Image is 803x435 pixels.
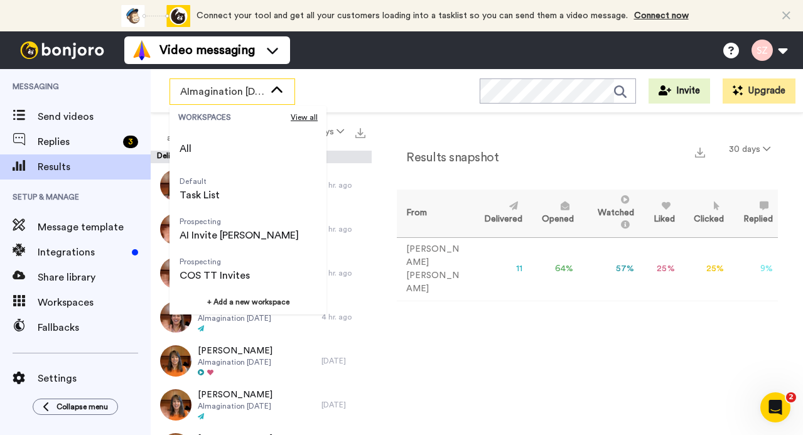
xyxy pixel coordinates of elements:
td: 11 [470,237,527,301]
button: Export a summary of each team member’s results that match this filter now. [691,142,709,161]
span: Default [180,176,220,186]
span: AImagination [DATE] [198,313,272,323]
span: AI Invite [PERSON_NAME] [180,228,299,243]
span: Prospecting [180,257,250,267]
span: AImagination [DATE] [198,401,272,411]
th: Watched [579,190,639,237]
button: Upgrade [723,78,795,104]
span: Prospecting [180,217,299,227]
button: Collapse menu [33,399,118,415]
button: Export all results that match these filters now. [352,122,369,141]
td: 25 % [680,237,730,301]
span: Message template [38,220,151,235]
th: Clicked [680,190,730,237]
div: [DATE] [321,356,365,366]
div: 4 hr. ago [321,224,365,234]
button: All assignees [153,114,230,149]
span: WORKSPACES [178,112,291,122]
th: From [397,190,470,237]
th: Liked [639,190,680,237]
span: 2 [786,392,796,402]
img: 909dd206-10d9-4d6d-a86b-d09837ab47d2-thumb.jpg [160,345,191,377]
span: Settings [38,371,151,386]
a: [PERSON_NAME]AImagination [DATE]4 hr. ago [151,295,372,339]
span: Integrations [38,245,127,260]
img: dd4e68c4-3de5-4182-89be-6706c64ba284-thumb.jpg [160,213,191,245]
span: Task List [180,188,220,203]
th: Replied [729,190,778,237]
button: + Add a new workspace [170,289,326,314]
span: All assignees [161,119,212,144]
span: AImagination [DATE] [198,357,272,367]
span: Share library [38,270,151,285]
span: [PERSON_NAME] [198,345,272,357]
div: 4 hr. ago [321,268,365,278]
span: Collapse menu [57,402,108,412]
button: Invite [649,78,710,104]
div: 4 hr. ago [321,312,365,322]
img: 12d04907-401e-4afa-961d-0c02f96c9159-thumb.jpg [160,257,191,289]
td: 25 % [639,237,680,301]
span: Results [38,159,151,175]
span: All [180,141,191,156]
a: [PERSON_NAME]AImagination [DATE]4 hr. ago [151,251,372,295]
div: 4 hr. ago [321,180,365,190]
td: [PERSON_NAME] [PERSON_NAME] [397,237,470,301]
span: AImagination [DATE] Reminder [180,84,264,99]
a: Connect now [634,11,689,20]
button: 30 days [721,138,778,161]
iframe: Intercom live chat [760,392,790,422]
td: 64 % [527,237,579,301]
div: [DATE] [321,400,365,410]
img: export.svg [355,128,365,138]
img: df4dfccf-e5a9-478b-95c3-12c3e1a083c2-thumb.jpg [160,301,191,333]
span: Replies [38,134,118,149]
span: Send videos [38,109,151,124]
span: Connect your tool and get all your customers loading into a tasklist so you can send them a video... [197,11,628,20]
div: 3 [123,136,138,148]
img: aa78b574-98a1-4b61-8643-e1f15739931d-thumb.jpg [160,169,191,201]
th: Delivered [470,190,527,237]
span: COS TT Invites [180,268,250,283]
span: View all [291,112,318,122]
img: vm-color.svg [132,40,152,60]
div: Delivery History [151,151,372,163]
td: 57 % [579,237,639,301]
img: bj-logo-header-white.svg [15,41,109,59]
img: 8e2efd66-c6c8-416a-be76-9dcd7a5e2409-thumb.jpg [160,389,191,421]
img: export.svg [695,148,705,158]
span: [PERSON_NAME] [198,389,272,401]
a: [PERSON_NAME]AImagination [DATE]4 hr. ago [151,207,372,251]
a: [PERSON_NAME]AImagination [DATE][DATE] [151,383,372,427]
a: [PERSON_NAME]AImagination [DATE][DATE] [151,339,372,383]
span: Fallbacks [38,320,151,335]
div: animation [121,5,190,27]
a: [PERSON_NAME]AImagination [DATE]4 hr. ago [151,163,372,207]
td: 9 % [729,237,778,301]
span: Video messaging [159,41,255,59]
h2: Results snapshot [397,151,499,164]
th: Opened [527,190,579,237]
span: Workspaces [38,295,151,310]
